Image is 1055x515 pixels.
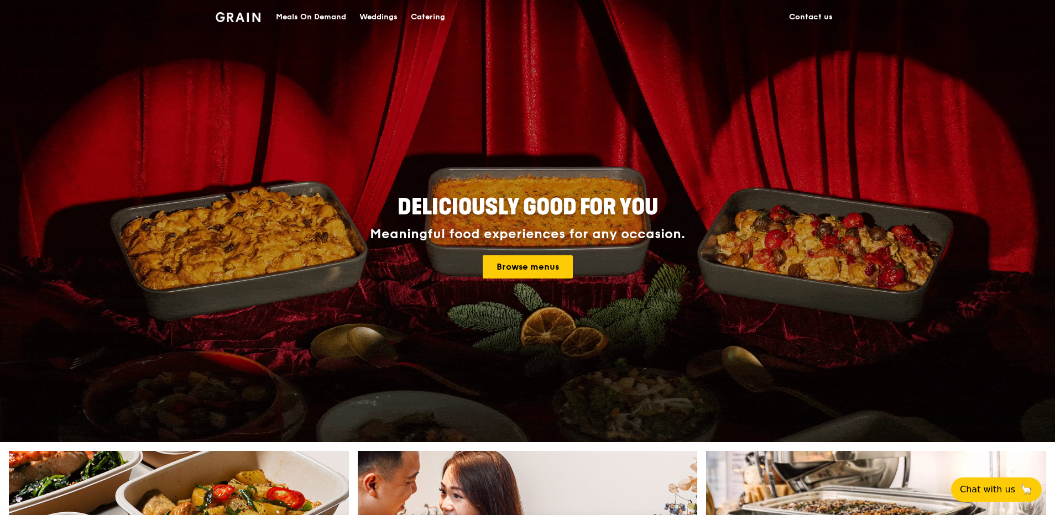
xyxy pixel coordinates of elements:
span: 🦙 [1020,483,1033,496]
a: Browse menus [483,255,573,278]
a: Weddings [353,1,404,34]
span: Deliciously good for you [398,194,658,220]
div: Catering [411,1,445,34]
img: Grain [216,12,260,22]
button: Chat with us🦙 [951,477,1042,502]
div: Meaningful food experiences for any occasion. [328,227,727,242]
a: Catering [404,1,452,34]
div: Meals On Demand [276,1,346,34]
a: Contact us [782,1,839,34]
div: Weddings [359,1,398,34]
span: Chat with us [960,483,1015,496]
